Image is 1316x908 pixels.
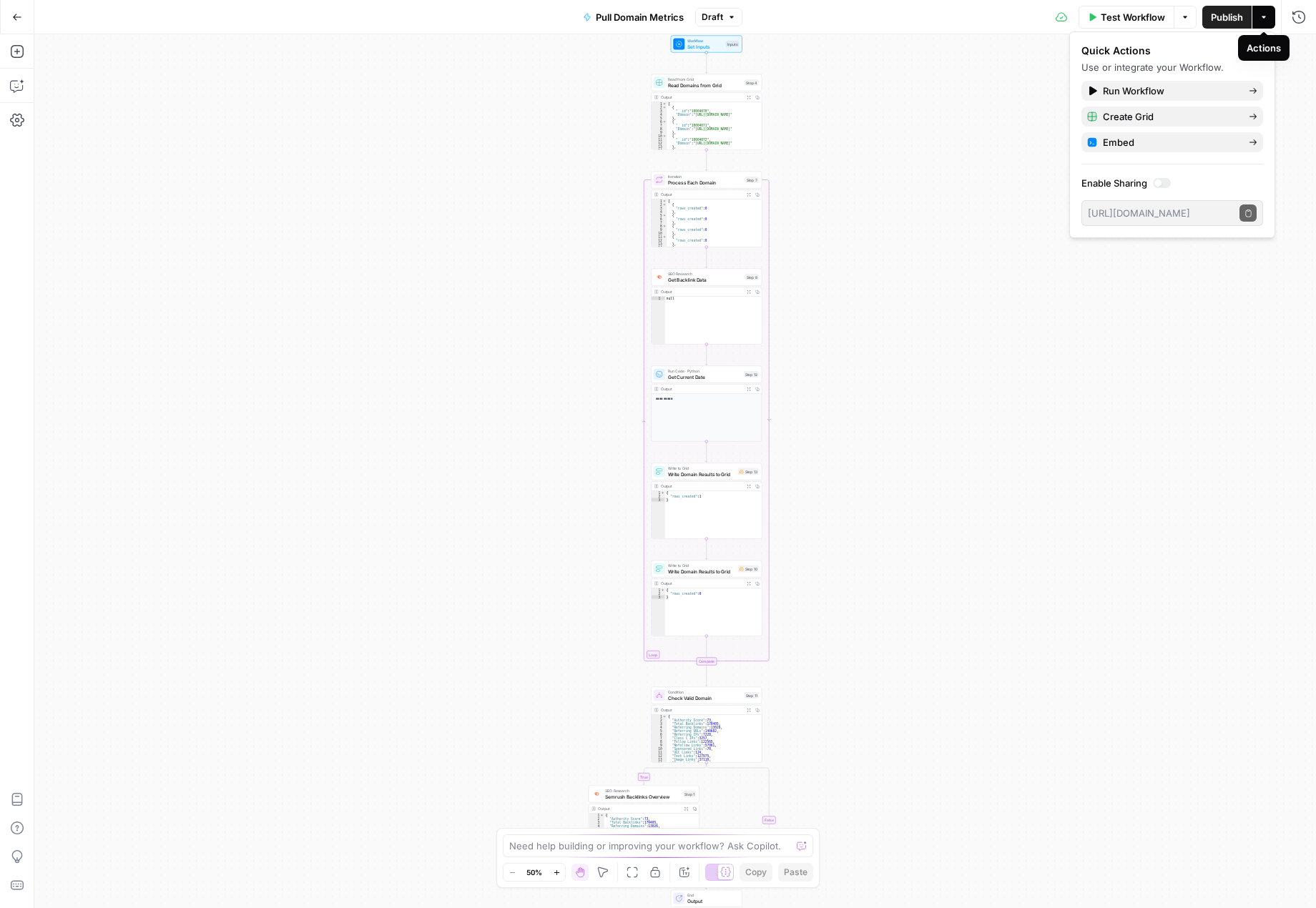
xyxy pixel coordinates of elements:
div: Write to GridWrite Domain Results to GridStep 10Output{ "rows_created":0} [651,561,762,636]
div: Output [598,806,679,811]
span: Toggle code folding, rows 1 through 17 [662,715,667,719]
div: Step 12 [744,371,759,377]
div: 7 [652,124,667,127]
div: 6 [652,733,667,736]
label: Enable Sharing [1081,176,1263,190]
div: 14 [652,149,667,152]
div: 6 [652,217,667,221]
div: 11 [652,751,667,754]
span: Toggle code folding, rows 2 through 4 [662,203,667,207]
div: 5 [652,117,667,120]
div: 12 [652,142,667,145]
span: SEO Research [605,788,680,794]
div: 3 [652,722,667,726]
div: ConditionCheck Valid DomainStep 11Output{ "Authority Score":73, "Total Backlinks":179405, "Referr... [651,687,762,763]
g: Edge from step_11 to step_11-conditional-end [707,763,770,878]
button: Draft [695,8,742,26]
span: Run Workflow [1103,84,1237,98]
span: Toggle code folding, rows 1 through 22 [662,102,667,106]
span: Create Grid [1103,109,1237,124]
button: Pull Domain Metrics [574,6,692,29]
div: Output [661,94,742,100]
div: 3 [652,596,665,599]
div: 8 [652,224,667,228]
div: 1 [589,814,604,817]
div: Actions [1247,41,1281,55]
div: Read from GridRead Domains from GridStep 4Output[ { "__id":"10004070", "Domain":"[URL][DOMAIN_NAM... [651,74,762,150]
span: Toggle code folding, rows 14 through 16 [662,246,667,250]
span: Embed [1103,135,1237,149]
span: Write Domain Results to Grid [668,568,735,575]
span: Toggle code folding, rows 1 through 17 [662,199,667,203]
g: Edge from step_13 to step_10 [705,539,707,560]
div: 12 [652,754,667,758]
div: Inputs [726,41,740,47]
div: 3 [652,498,665,502]
div: 2 [652,203,667,207]
div: 10 [652,232,667,235]
div: EndOutput [651,890,762,907]
div: 2 [589,817,604,821]
div: Write to GridWrite Domain Results to GridStep 13Output{ "rows_created":1} [651,463,762,539]
div: Output [661,483,742,489]
span: Pull Domain Metrics [596,10,684,24]
div: Step 11 [745,692,759,699]
g: Edge from start to step_4 [705,53,707,74]
div: 2 [652,592,665,596]
span: Toggle code folding, rows 1 through 3 [661,491,665,495]
div: 2 [652,106,667,109]
span: Read from Grid [668,77,742,82]
g: Edge from step_8 to step_12 [705,345,707,365]
div: Output [661,707,742,713]
div: Output [661,386,742,392]
span: Check Valid Domain [668,694,742,701]
span: 50% [526,867,542,878]
span: Set Inputs [687,43,723,50]
div: 4 [652,210,667,214]
div: 11 [652,235,667,239]
div: 7 [652,736,667,740]
button: Copy [740,863,772,882]
span: Get Current Date [668,373,741,380]
span: Condition [668,689,742,695]
div: 10 [652,747,667,751]
span: Use or integrate your Workflow. [1081,61,1224,73]
div: 8 [652,740,667,744]
div: 13 [652,758,667,761]
div: 1 [652,715,667,719]
span: Draft [702,11,723,24]
span: Paste [784,866,807,879]
div: 9 [652,744,667,747]
div: 8 [652,127,667,131]
g: Edge from step_12 to step_13 [705,442,707,463]
button: Test Workflow [1079,6,1174,29]
div: 3 [652,109,667,113]
span: Toggle code folding, rows 5 through 7 [662,214,667,217]
div: 10 [652,134,667,138]
div: 14 [652,246,667,250]
span: Toggle code folding, rows 11 through 13 [662,235,667,239]
div: 4 [589,824,604,828]
span: SEO Research [668,271,742,277]
div: 3 [589,821,604,824]
span: Read Domains from Grid [668,82,742,89]
span: Toggle code folding, rows 14 through 17 [662,149,667,152]
div: 1 [652,102,667,106]
div: 9 [652,228,667,232]
span: Process Each Domain [668,179,742,186]
div: 7 [652,221,667,224]
div: SEO ResearchGet Backlink DataStep 8Outputnull [651,269,762,345]
button: Publish [1202,6,1252,29]
div: Step 4 [745,79,759,86]
span: Write to Grid [668,465,735,471]
div: Complete [697,658,717,666]
img: 3lyvnidk9veb5oecvmize2kaffdg [593,791,600,797]
div: SEO ResearchSemrush Backlinks OverviewStep 1Output{ "Authority Score":73, "Total Backlinks":17940... [589,786,699,862]
div: Complete [651,658,762,666]
g: Edge from step_7-iteration-end to step_11 [705,666,707,686]
div: Step 1 [683,791,696,797]
div: Run Code · PythonGet Current DateStep 12Output**** ***** [651,366,762,442]
div: Output [661,289,742,295]
div: 9 [652,131,667,134]
div: 1 [652,199,667,203]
